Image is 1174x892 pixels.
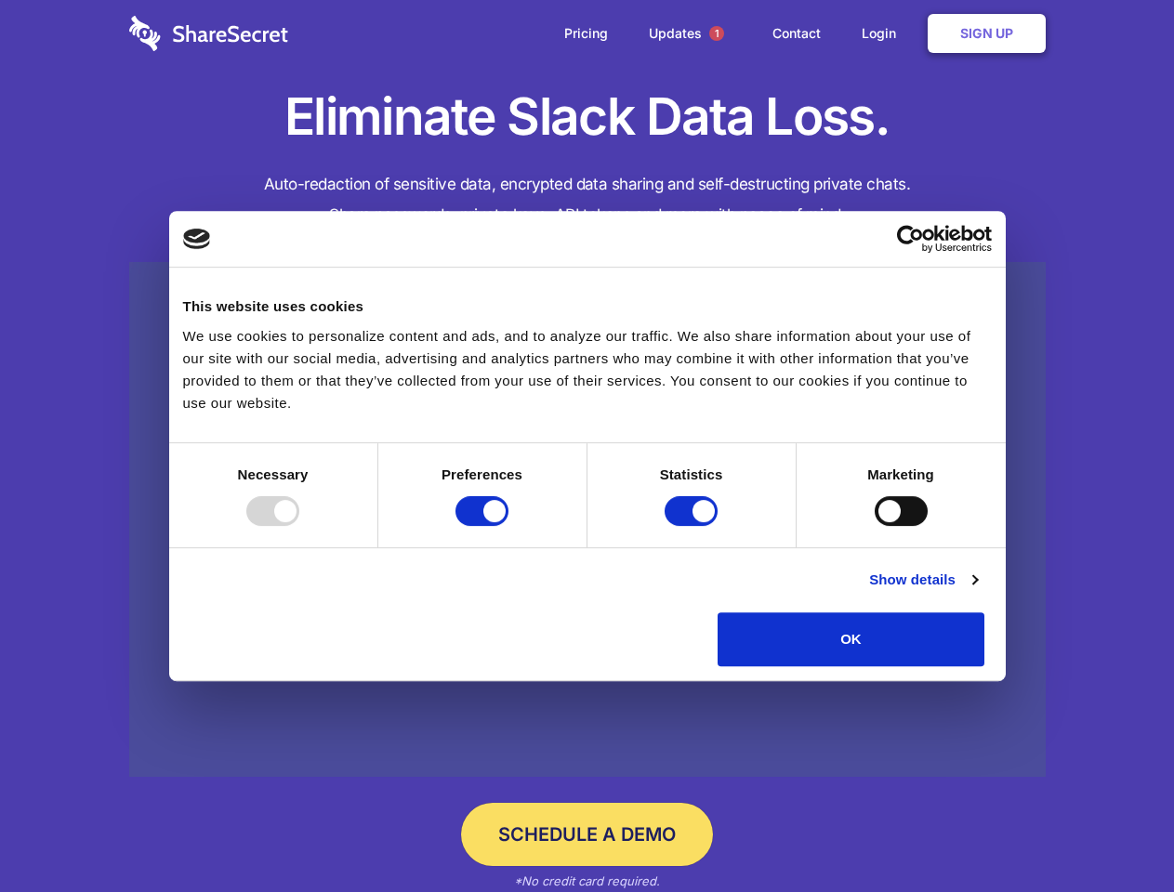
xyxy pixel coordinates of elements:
a: Contact [754,5,839,62]
a: Schedule a Demo [461,803,713,866]
strong: Preferences [442,466,522,482]
strong: Marketing [867,466,934,482]
h4: Auto-redaction of sensitive data, encrypted data sharing and self-destructing private chats. Shar... [129,169,1046,230]
a: Sign Up [928,14,1046,53]
strong: Necessary [238,466,309,482]
a: Show details [869,569,977,591]
button: OK [718,612,984,666]
h1: Eliminate Slack Data Loss. [129,84,1046,151]
div: We use cookies to personalize content and ads, and to analyze our traffic. We also share informat... [183,325,992,414]
em: *No credit card required. [514,873,660,888]
span: 1 [709,26,724,41]
a: Wistia video thumbnail [129,262,1046,778]
a: Usercentrics Cookiebot - opens in a new window [829,225,992,253]
strong: Statistics [660,466,723,482]
a: Pricing [546,5,627,62]
div: This website uses cookies [183,295,992,318]
img: logo-wordmark-white-trans-d4663122ce5f474addd5e946df7df03e33cb6a1c49d2221995e7729f52c070b2.svg [129,16,288,51]
img: logo [183,229,211,249]
a: Login [843,5,924,62]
